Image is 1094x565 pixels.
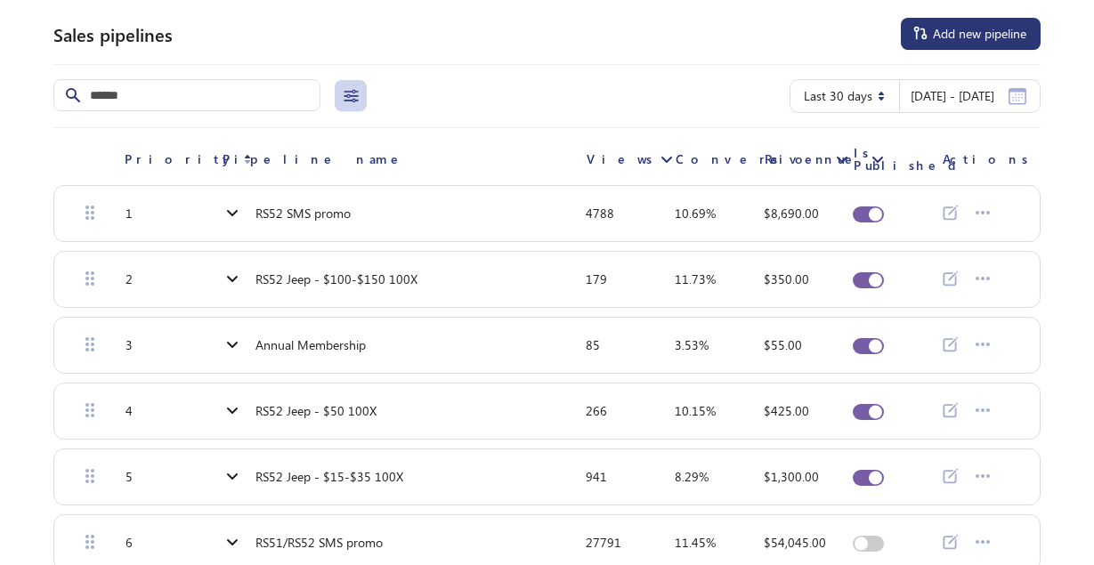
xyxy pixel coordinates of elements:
div: 179 [586,273,607,286]
div: $55.00 [764,339,802,351]
a: RS52 Jeep - $15-$35 100X [248,461,410,493]
h2: Sales pipelines [53,23,173,44]
span: RS52 Jeep - $15-$35 100X [255,470,403,484]
span: RS52 SMS promo [255,206,351,221]
a: RS52 Jeep - $50 100X [248,395,384,427]
div: 10.15% [675,405,716,417]
a: RS52 SMS promo [248,198,358,230]
div: 2 [126,273,133,286]
span: Priority [125,153,234,165]
div: $1,300.00 [764,471,819,483]
div: 1 [126,207,133,220]
div: 941 [586,471,607,483]
div: 6 [126,537,133,549]
div: $425.00 [764,405,809,417]
span: RS52 Jeep - $50 100X [255,404,377,418]
span: Revenue [765,153,864,165]
span: Is Published [854,147,959,172]
div: 27791 [586,537,621,549]
span: RS52 Jeep - $100-$150 100X [255,272,417,287]
span: Views [587,153,653,165]
div: 10.69% [675,207,716,220]
span: Add new pipeline [933,27,1026,41]
div: $8,690.00 [764,207,819,220]
div: $54,045.00 [764,537,826,549]
a: RS52 Jeep - $100-$150 100X [248,263,425,295]
span: Conversion [676,153,829,165]
span: RS51/RS52 SMS promo [255,536,383,550]
div: 5 [126,471,133,483]
div: 11.45% [675,537,716,549]
div: 3.53% [675,339,709,351]
span: Pipeline name [223,153,410,165]
div: 11.73% [675,273,716,286]
a: RS51/RS52 SMS promo [248,527,390,559]
a: Annual Membership [248,329,373,361]
span: Annual Membership [255,338,366,352]
div: 4788 [586,207,614,220]
div: 3 [126,339,133,351]
div: 8.29% [675,471,709,483]
div: $350.00 [764,273,809,286]
button: [DATE] - [DATE] [893,80,1033,112]
div: 4 [126,405,133,417]
button: Add new pipeline [901,18,1041,50]
div: 85 [586,339,600,351]
div: 266 [586,405,607,417]
span: [DATE] - [DATE] [911,89,994,103]
span: Actions [943,153,1029,165]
